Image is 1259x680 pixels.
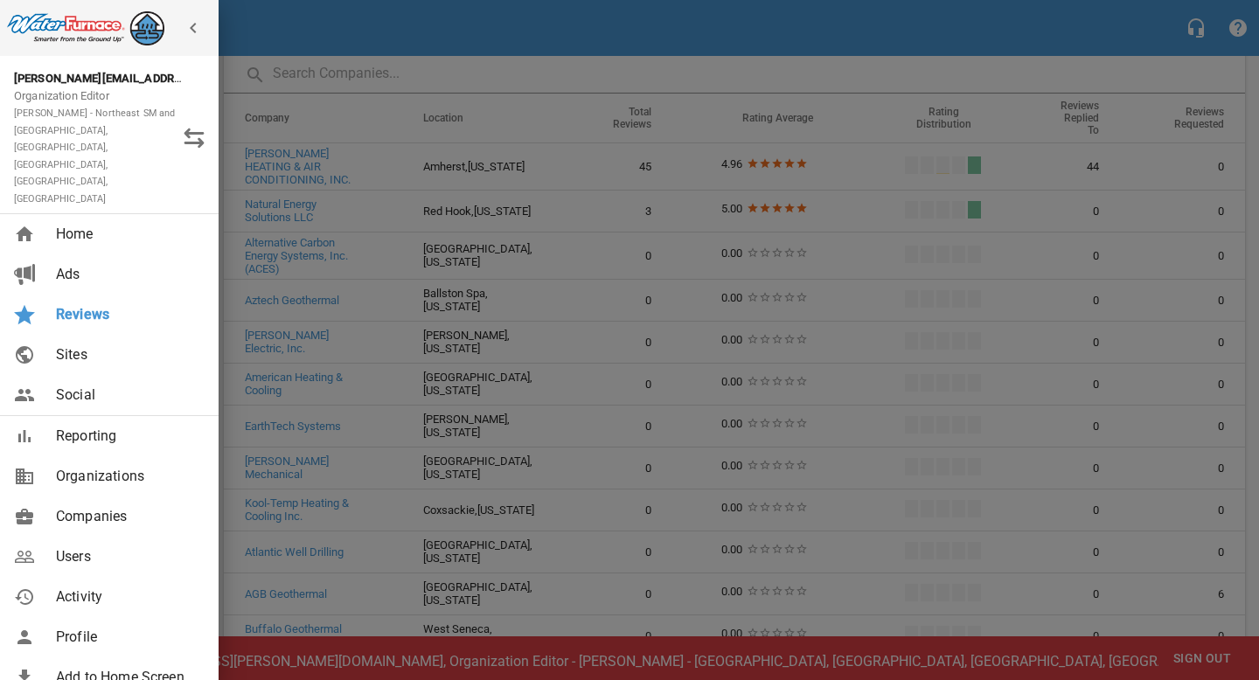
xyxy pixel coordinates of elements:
span: Companies [56,506,198,527]
span: Organization Editor [14,89,175,205]
button: Switch Role [173,117,215,159]
span: Users [56,546,198,567]
span: Profile [56,627,198,648]
span: Social [56,385,198,406]
img: waterfurnace_logo.png [7,7,164,45]
span: Activity [56,586,198,607]
small: [PERSON_NAME] - Northeast SM and [GEOGRAPHIC_DATA], [GEOGRAPHIC_DATA], [GEOGRAPHIC_DATA], [GEOGRA... [14,108,175,205]
span: Reviews [56,304,198,325]
strong: [PERSON_NAME][EMAIL_ADDRESS][PERSON_NAME][DOMAIN_NAME] [14,72,375,85]
span: Sites [56,344,198,365]
span: Ads [56,264,198,285]
span: Home [56,224,198,245]
span: Organizations [56,466,198,487]
span: Reporting [56,426,198,447]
